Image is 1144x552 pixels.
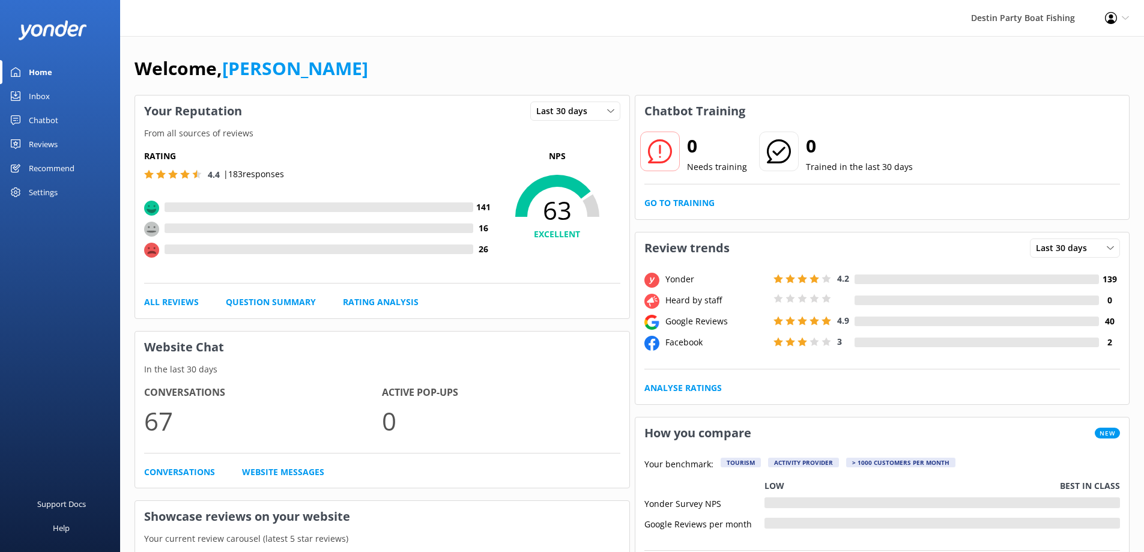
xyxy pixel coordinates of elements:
img: yonder-white-logo.png [18,20,87,40]
span: 4.9 [837,315,849,326]
p: 67 [144,401,382,441]
h4: 139 [1099,273,1120,286]
a: Analyse Ratings [644,381,722,395]
a: All Reviews [144,296,199,309]
div: Yonder Survey NPS [644,497,764,508]
p: NPS [494,150,620,163]
h5: Rating [144,150,494,163]
div: Inbox [29,84,50,108]
h3: Website Chat [135,332,629,363]
div: Settings [29,180,58,204]
h4: 26 [473,243,494,256]
div: Google Reviews [662,315,770,328]
a: Question Summary [226,296,316,309]
h3: Chatbot Training [635,96,754,127]
p: In the last 30 days [135,363,629,376]
h4: 141 [473,201,494,214]
p: Needs training [687,160,747,174]
p: Low [764,479,784,493]
div: Reviews [29,132,58,156]
h4: 2 [1099,336,1120,349]
h4: 16 [473,222,494,235]
span: 63 [494,195,620,225]
div: Recommend [29,156,74,180]
div: Yonder [662,273,770,286]
h4: 40 [1099,315,1120,328]
p: From all sources of reviews [135,127,629,140]
div: Home [29,60,52,84]
p: 0 [382,401,620,441]
span: 4.4 [208,169,220,180]
div: Tourism [721,458,761,467]
p: Your current review carousel (latest 5 star reviews) [135,532,629,545]
h4: 0 [1099,294,1120,307]
h4: Active Pop-ups [382,385,620,401]
p: Your benchmark: [644,458,713,472]
div: > 1000 customers per month [846,458,955,467]
p: | 183 responses [223,168,284,181]
span: New [1095,428,1120,438]
p: Best in class [1060,479,1120,493]
a: Rating Analysis [343,296,419,309]
a: Go to Training [644,196,715,210]
span: 3 [837,336,842,347]
a: Website Messages [242,466,324,479]
h3: Review trends [635,232,739,264]
h2: 0 [806,132,913,160]
span: Last 30 days [1036,241,1094,255]
div: Facebook [662,336,770,349]
div: Support Docs [37,492,86,516]
a: [PERSON_NAME] [222,56,368,80]
div: Help [53,516,70,540]
div: Chatbot [29,108,58,132]
span: Last 30 days [536,105,595,118]
h3: Your Reputation [135,96,251,127]
p: Trained in the last 30 days [806,160,913,174]
h2: 0 [687,132,747,160]
div: Activity Provider [768,458,839,467]
h3: Showcase reviews on your website [135,501,629,532]
span: 4.2 [837,273,849,284]
div: Heard by staff [662,294,770,307]
h1: Welcome, [135,54,368,83]
a: Conversations [144,466,215,479]
h4: EXCELLENT [494,228,620,241]
h4: Conversations [144,385,382,401]
div: Google Reviews per month [644,518,764,529]
h3: How you compare [635,417,760,449]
